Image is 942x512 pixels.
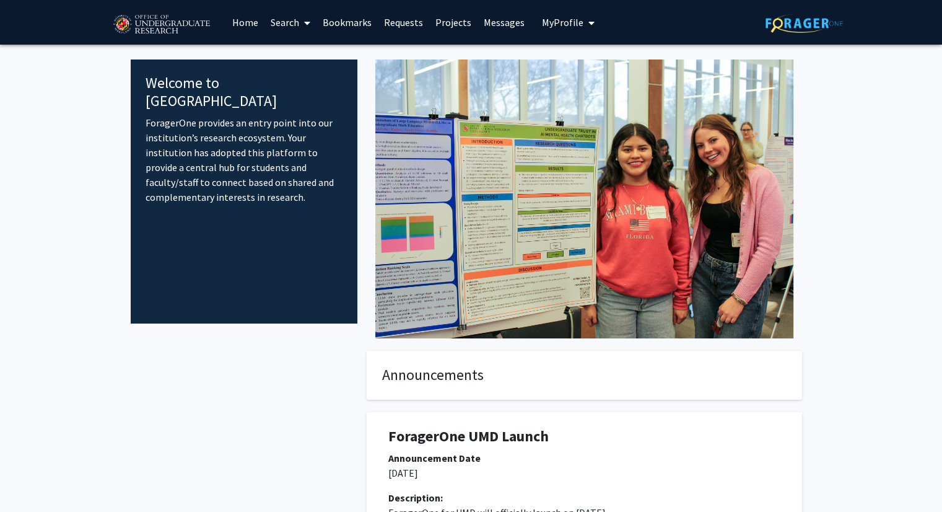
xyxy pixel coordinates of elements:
[542,16,583,29] span: My Profile
[388,490,780,505] div: Description:
[378,1,429,44] a: Requests
[264,1,316,44] a: Search
[316,1,378,44] a: Bookmarks
[765,14,843,33] img: ForagerOne Logo
[388,428,780,446] h1: ForagerOne UMD Launch
[382,366,787,384] h4: Announcements
[146,74,343,110] h4: Welcome to [GEOGRAPHIC_DATA]
[388,466,780,480] p: [DATE]
[146,115,343,205] p: ForagerOne provides an entry point into our institution’s research ecosystem. Your institution ha...
[429,1,478,44] a: Projects
[9,456,53,503] iframe: Chat
[375,60,793,338] img: Cover Image
[109,9,214,40] img: University of Maryland Logo
[478,1,531,44] a: Messages
[226,1,264,44] a: Home
[388,451,780,466] div: Announcement Date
